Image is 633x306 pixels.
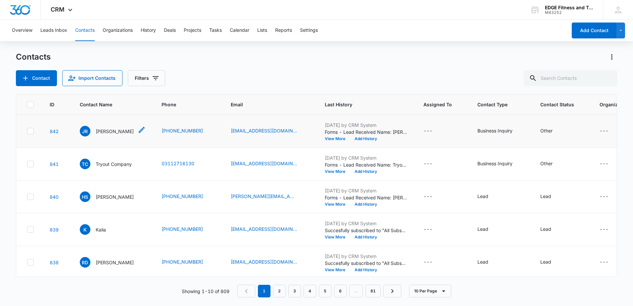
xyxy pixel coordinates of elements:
[423,258,432,266] div: ---
[231,258,309,266] div: Email - robbindeiters@yahoo.com - Select to Edit Field
[162,127,203,134] a: [PHONE_NUMBER]
[423,160,444,168] div: Assigned To - - Select to Edit Field
[162,160,206,168] div: Phone - 03112716130 - Select to Edit Field
[383,285,401,297] a: Next Page
[325,268,350,272] button: View More
[325,122,408,128] p: [DATE] by CRM System
[80,191,90,202] span: HS
[50,260,59,265] a: Navigate to contact details page for Robbin Deiters
[231,127,309,135] div: Email - joeandjenr@gmail.com - Select to Edit Field
[423,226,432,233] div: ---
[540,258,551,265] div: Lead
[600,193,620,201] div: Organization - - Select to Edit Field
[231,193,309,201] div: Email - holly@vetrada.com - Select to Edit Field
[545,10,593,15] div: account id
[50,227,59,232] a: Navigate to contact details page for Kaila
[477,258,488,265] div: Lead
[80,101,136,108] span: Contact Name
[477,193,488,200] div: Lead
[162,193,215,201] div: Phone - (989) 424-1089 - Select to Edit Field
[80,191,146,202] div: Contact Name - Holly Stearns - Select to Edit Field
[540,226,551,232] div: Lead
[50,101,54,108] span: ID
[600,226,620,233] div: Organization - - Select to Edit Field
[128,70,165,86] button: Filters
[257,20,267,41] button: Lists
[423,160,432,168] div: ---
[325,260,408,267] p: Succesfully subscribed to "All Subscribers".
[304,285,316,297] a: Page 4
[350,235,382,239] button: Add History
[80,159,144,169] div: Contact Name - Tryout Company - Select to Edit Field
[477,226,500,233] div: Contact Type - Lead - Select to Edit Field
[162,226,203,232] a: [PHONE_NUMBER]
[325,187,408,194] p: [DATE] by CRM System
[540,226,563,233] div: Contact Status - Lead - Select to Edit Field
[80,126,146,136] div: Contact Name - Jen Rubenacker - Select to Edit Field
[231,193,297,200] a: [PERSON_NAME][EMAIL_ADDRESS][DOMAIN_NAME]
[258,285,270,297] em: 1
[231,226,297,232] a: [EMAIL_ADDRESS][DOMAIN_NAME]
[477,226,488,232] div: Lead
[325,170,350,174] button: View More
[545,5,593,10] div: account name
[350,268,382,272] button: Add History
[325,101,398,108] span: Last History
[540,127,564,135] div: Contact Status - Other - Select to Edit Field
[80,159,90,169] span: TC
[325,202,350,206] button: View More
[75,20,95,41] button: Contacts
[600,127,620,135] div: Organization - - Select to Edit Field
[365,285,381,297] a: Page 81
[350,137,382,141] button: Add History
[350,202,382,206] button: Add History
[96,226,106,233] p: Kaila
[162,193,203,200] a: [PHONE_NUMBER]
[231,258,297,265] a: [EMAIL_ADDRESS][DOMAIN_NAME]
[600,127,609,135] div: ---
[540,193,551,200] div: Lead
[50,161,59,167] a: Navigate to contact details page for Tryout Company
[51,6,65,13] span: CRM
[162,226,215,233] div: Phone - (989) 513-7747 - Select to Edit Field
[16,52,51,62] h1: Contacts
[62,70,122,86] button: Import Contacts
[273,285,286,297] a: Page 2
[80,257,90,268] span: RD
[96,259,134,266] p: [PERSON_NAME]
[300,20,318,41] button: Settings
[230,20,249,41] button: Calendar
[184,20,201,41] button: Projects
[80,224,118,235] div: Contact Name - Kaila - Select to Edit Field
[162,101,205,108] span: Phone
[477,160,512,167] div: Business Inquiry
[231,101,299,108] span: Email
[162,258,203,265] a: [PHONE_NUMBER]
[540,193,563,201] div: Contact Status - Lead - Select to Edit Field
[12,20,32,41] button: Overview
[600,160,609,168] div: ---
[182,288,229,295] p: Showing 1-10 of 809
[540,101,574,108] span: Contact Status
[600,258,620,266] div: Organization - - Select to Edit Field
[540,160,553,167] div: Other
[409,285,451,297] button: 10 Per Page
[325,161,408,168] p: Forms - Lead Received Name: Tryout Company Email: [EMAIL_ADDRESS][DOMAIN_NAME] Phone: [PHONE_NUMB...
[423,258,444,266] div: Assigned To - - Select to Edit Field
[231,127,297,134] a: [EMAIL_ADDRESS][DOMAIN_NAME]
[319,285,331,297] a: Page 5
[540,160,564,168] div: Contact Status - Other - Select to Edit Field
[600,160,620,168] div: Organization - - Select to Edit Field
[231,226,309,233] div: Email - kailahoffman88@gmail.com - Select to Edit Field
[477,127,512,134] div: Business Inquiry
[288,285,301,297] a: Page 3
[477,193,500,201] div: Contact Type - Lead - Select to Edit Field
[325,253,408,260] p: [DATE] by CRM System
[96,128,134,135] p: [PERSON_NAME]
[162,258,215,266] div: Phone - (989) 600-8119 - Select to Edit Field
[524,70,617,86] input: Search Contacts
[325,235,350,239] button: View More
[600,193,609,201] div: ---
[423,127,444,135] div: Assigned To - - Select to Edit Field
[600,258,609,266] div: ---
